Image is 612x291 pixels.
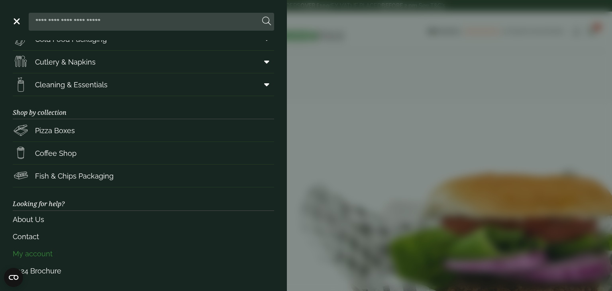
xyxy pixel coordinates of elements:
[13,73,274,96] a: Cleaning & Essentials
[35,125,75,136] span: Pizza Boxes
[13,187,274,210] h3: Looking for help?
[35,171,114,181] span: Fish & Chips Packaging
[35,148,76,159] span: Coffee Shop
[13,54,29,70] img: Cutlery.svg
[35,79,108,90] span: Cleaning & Essentials
[4,268,23,287] button: Open CMP widget
[13,145,29,161] img: HotDrink_paperCup.svg
[13,228,274,245] a: Contact
[13,142,274,164] a: Coffee Shop
[13,77,29,92] img: open-wipe.svg
[13,262,274,279] a: 2024 Brochure
[13,119,274,142] a: Pizza Boxes
[13,165,274,187] a: Fish & Chips Packaging
[13,168,29,184] img: FishNchip_box.svg
[13,245,274,262] a: My account
[13,211,274,228] a: About Us
[35,57,96,67] span: Cutlery & Napkins
[13,122,29,138] img: Pizza_boxes.svg
[13,51,274,73] a: Cutlery & Napkins
[13,96,274,119] h3: Shop by collection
